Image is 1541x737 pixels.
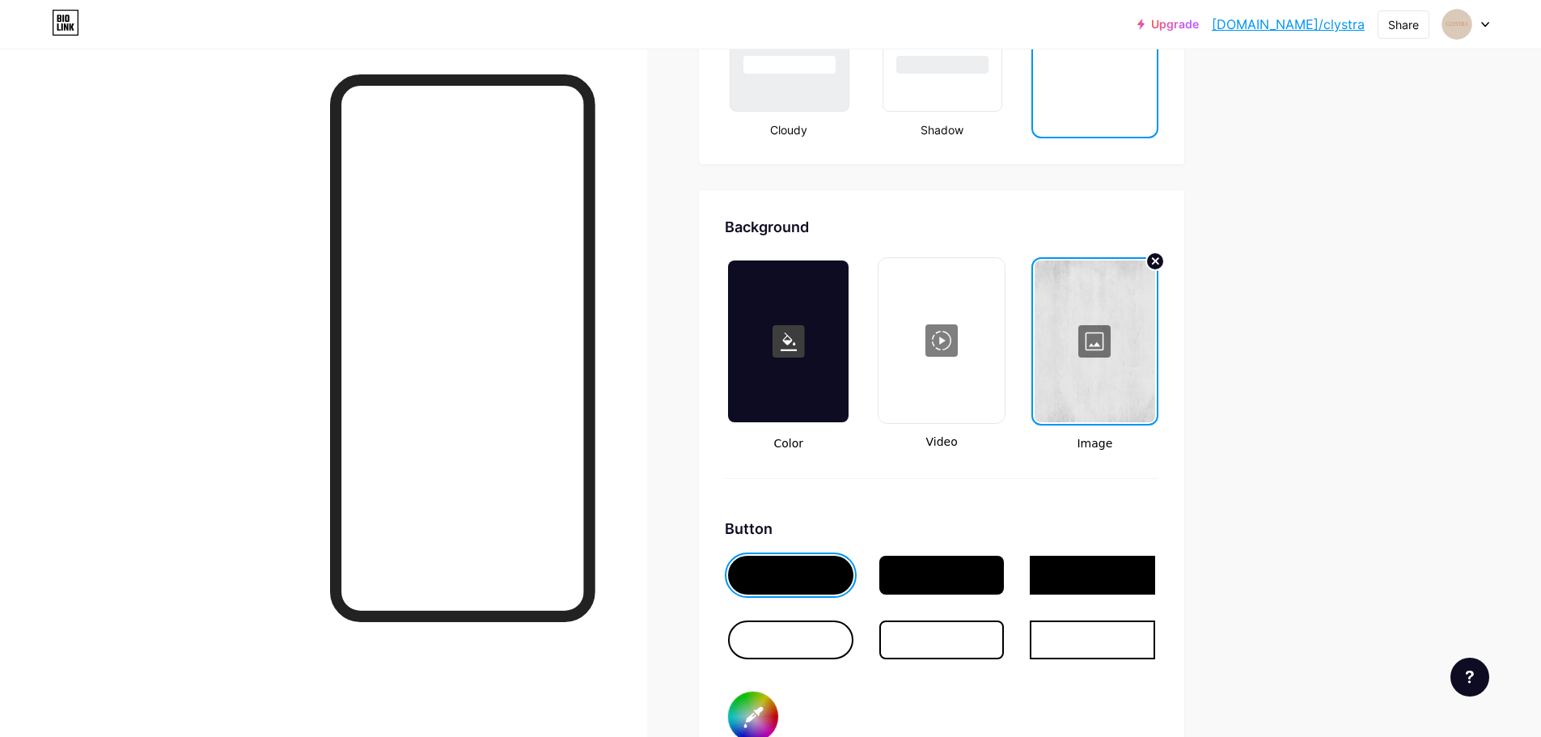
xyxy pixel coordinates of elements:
[878,434,1005,451] span: Video
[878,121,1005,138] div: Shadow
[1388,16,1419,33] div: Share
[725,518,1158,540] div: Button
[1031,435,1158,452] span: Image
[1442,9,1472,40] img: clystra
[725,121,852,138] div: Cloudy
[725,216,1158,238] div: Background
[1137,18,1199,31] a: Upgrade
[725,435,852,452] span: Color
[1212,15,1365,34] a: [DOMAIN_NAME]/clystra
